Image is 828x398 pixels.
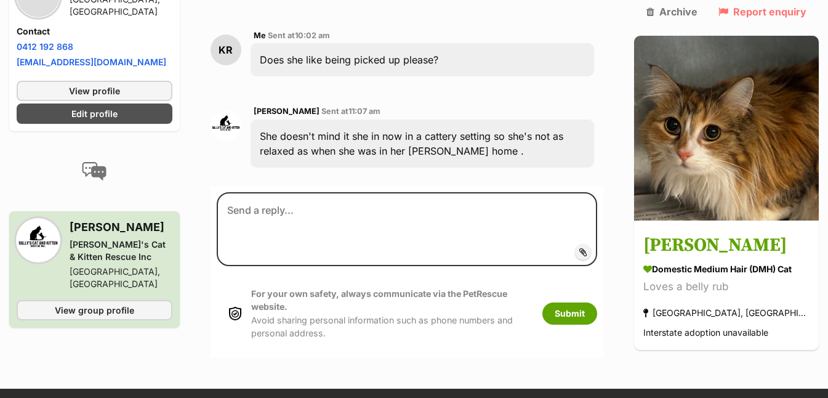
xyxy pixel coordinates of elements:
div: [GEOGRAPHIC_DATA], [GEOGRAPHIC_DATA] [643,305,810,322]
img: Minnie [634,36,819,221]
a: View profile [17,80,172,100]
span: View profile [69,84,120,97]
div: [GEOGRAPHIC_DATA], [GEOGRAPHIC_DATA] [70,265,172,290]
div: Domestic Medium Hair (DMH) Cat [643,263,810,276]
span: [PERSON_NAME] [254,107,320,116]
span: View group profile [55,303,134,316]
a: 0412 192 868 [17,41,73,51]
span: Edit profile [71,107,118,120]
button: Submit [542,303,597,325]
span: 11:07 am [348,107,380,116]
span: Interstate adoption unavailable [643,328,768,338]
div: [PERSON_NAME]'s Cat & Kitten Rescue Inc [70,238,172,262]
div: She doesn't mind it she in now in a cattery setting so she's not as relaxed as when she was in he... [251,120,594,168]
div: KR [211,35,241,65]
h3: [PERSON_NAME] [70,218,172,235]
a: Report enquiry [718,6,806,17]
strong: For your own safety, always communicate via the PetRescue website. [251,288,507,312]
div: Loves a belly rub [643,279,810,296]
span: Sent at [268,31,330,40]
a: [PERSON_NAME] Domestic Medium Hair (DMH) Cat Loves a belly rub [GEOGRAPHIC_DATA], [GEOGRAPHIC_DAT... [634,223,819,351]
span: 10:02 am [295,31,330,40]
a: Archive [646,6,697,17]
a: View group profile [17,299,172,320]
h4: Contact [17,25,172,37]
div: Does she like being picked up please? [251,43,594,76]
p: Avoid sharing personal information such as phone numbers and personal address. [251,287,530,339]
a: [EMAIL_ADDRESS][DOMAIN_NAME] [17,56,166,67]
img: Sally Plumb profile pic [211,110,241,141]
span: Me [254,31,266,40]
a: Edit profile [17,103,172,123]
span: Sent at [321,107,380,116]
img: conversation-icon-4a6f8262b818ee0b60e3300018af0b2d0b884aa5de6e9bcb8d3d4eeb1a70a7c4.svg [82,161,107,180]
img: Sally's Cat & Kitten Rescue Inc profile pic [17,218,60,261]
h3: [PERSON_NAME] [643,232,810,260]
